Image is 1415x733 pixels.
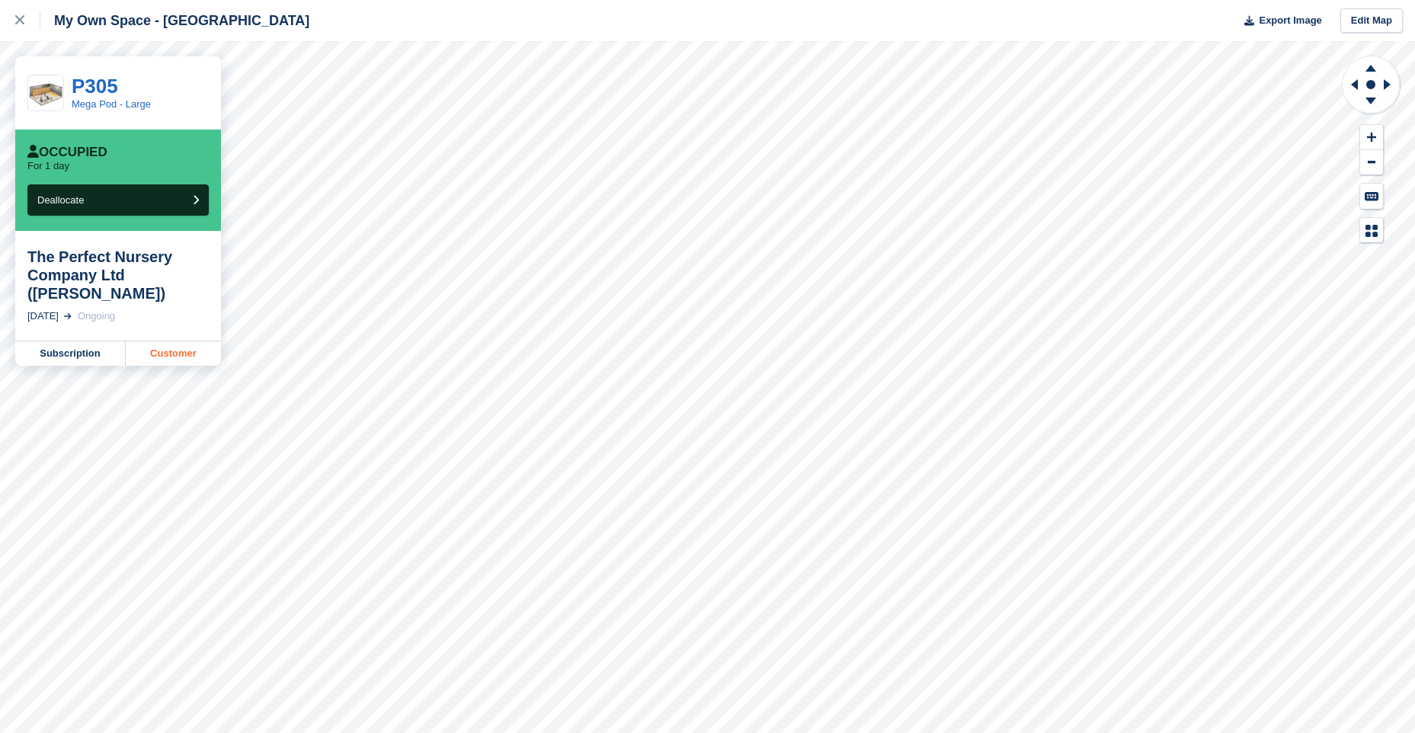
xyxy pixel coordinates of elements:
[1360,125,1383,150] button: Zoom In
[15,341,126,366] a: Subscription
[1360,218,1383,243] button: Map Legend
[27,184,209,216] button: Deallocate
[27,309,59,324] div: [DATE]
[1360,150,1383,175] button: Zoom Out
[27,160,69,172] p: For 1 day
[40,11,309,30] div: My Own Space - [GEOGRAPHIC_DATA]
[64,313,72,319] img: arrow-right-light-icn-cde0832a797a2874e46488d9cf13f60e5c3a73dbe684e267c42b8395dfbc2abf.svg
[72,75,118,98] a: P305
[78,309,115,324] div: Ongoing
[1235,8,1322,34] button: Export Image
[1259,13,1321,28] span: Export Image
[27,145,107,160] div: Occupied
[126,341,221,366] a: Customer
[37,194,84,206] span: Deallocate
[28,75,63,110] img: extra%20large%20storage.png
[1340,8,1403,34] a: Edit Map
[27,248,209,302] div: The Perfect Nursery Company Ltd ([PERSON_NAME])
[72,98,151,110] a: Mega Pod - Large
[1360,184,1383,209] button: Keyboard Shortcuts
